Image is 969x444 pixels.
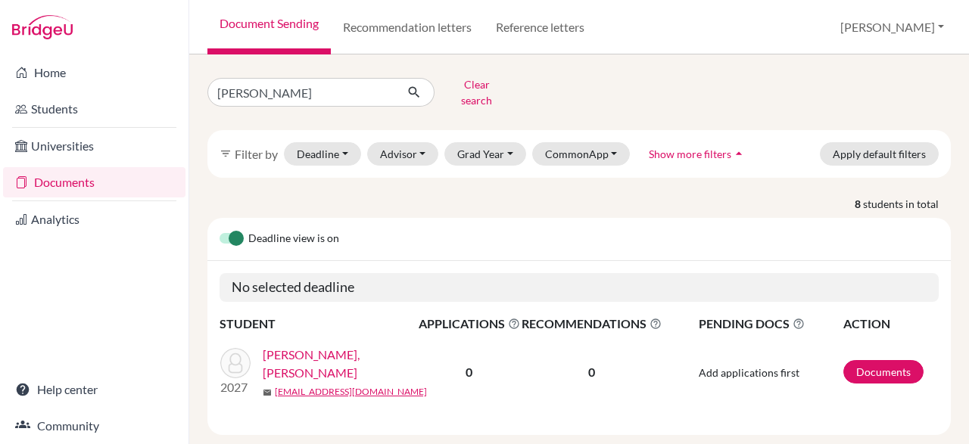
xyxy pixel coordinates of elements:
[636,142,759,166] button: Show more filtersarrow_drop_up
[444,142,526,166] button: Grad Year
[12,15,73,39] img: Bridge-U
[522,363,662,381] p: 0
[3,411,185,441] a: Community
[3,167,185,197] a: Documents
[3,204,185,234] a: Analytics
[220,348,251,378] img: Adjei Frimpong, Adwoa Achiaa
[235,147,278,161] span: Filter by
[284,142,361,166] button: Deadline
[435,73,519,112] button: Clear search
[248,230,339,248] span: Deadline view is on
[820,142,939,166] button: Apply default filters
[532,142,631,166] button: CommonApp
[275,385,427,399] a: [EMAIL_ADDRESS][DOMAIN_NAME]
[649,147,731,160] span: Show more filters
[220,147,232,160] i: filter_list
[263,388,272,397] span: mail
[367,142,439,166] button: Advisor
[833,13,951,42] button: [PERSON_NAME]
[3,374,185,405] a: Help center
[466,365,472,379] b: 0
[220,314,418,334] th: STUDENT
[699,366,799,379] span: Add applications first
[419,315,520,333] span: APPLICATIONS
[3,57,185,88] a: Home
[843,360,924,383] a: Documents
[207,78,395,107] input: Find student by name...
[263,346,428,382] a: [PERSON_NAME], [PERSON_NAME]
[3,131,185,161] a: Universities
[220,273,939,302] h5: No selected deadline
[855,196,863,212] strong: 8
[522,315,662,333] span: RECOMMENDATIONS
[731,146,746,161] i: arrow_drop_up
[843,314,939,334] th: ACTION
[220,378,251,396] p: 2027
[3,94,185,124] a: Students
[863,196,951,212] span: students in total
[699,315,842,333] span: PENDING DOCS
